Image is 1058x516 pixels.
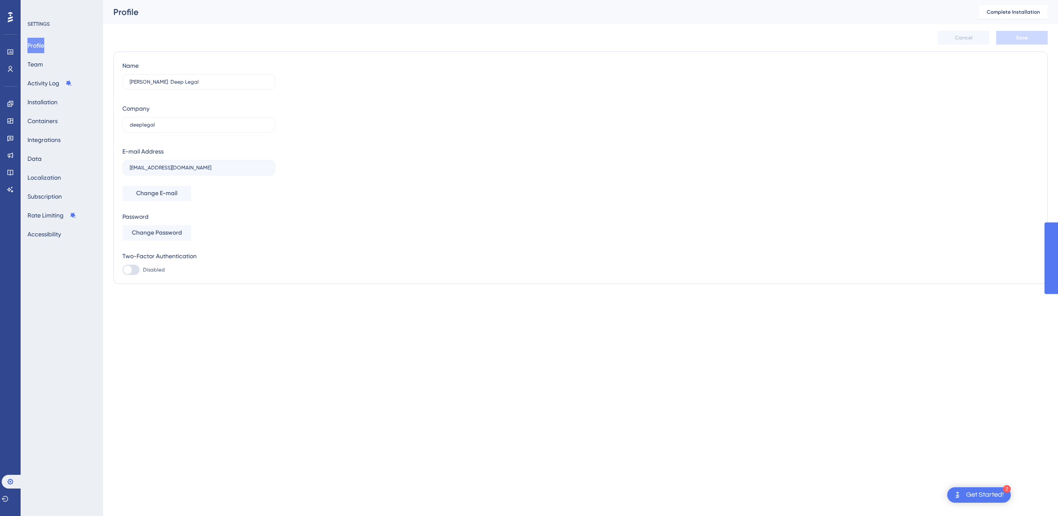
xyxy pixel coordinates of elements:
button: Integrations [27,132,61,148]
span: Disabled [143,266,165,273]
input: Company Name [130,122,268,128]
button: Rate Limiting [27,208,76,223]
span: Complete Installation [987,9,1040,15]
button: Installation [27,94,58,110]
div: Company [122,103,149,114]
button: Team [27,57,43,72]
button: Cancel [938,31,989,45]
button: Accessibility [27,226,61,242]
button: Complete Installation [979,5,1048,19]
div: Name [122,60,139,71]
button: Data [27,151,42,166]
input: Name Surname [130,79,268,85]
div: Profile [113,6,958,18]
button: Localization [27,170,61,185]
div: SETTINGS [27,21,97,27]
div: Get Started! [966,490,1004,500]
div: Open Get Started! checklist, remaining modules: 2 [947,487,1011,503]
button: Subscription [27,189,62,204]
div: Password [122,211,275,222]
button: Change Password [122,225,191,241]
div: E-mail Address [122,146,164,157]
button: Containers [27,113,58,129]
button: Activity Log [27,75,72,91]
div: Two-Factor Authentication [122,251,275,261]
span: Change Password [132,228,182,238]
span: Cancel [955,34,973,41]
input: E-mail Address [130,165,268,171]
iframe: UserGuiding AI Assistant Launcher [1022,482,1048,508]
button: Save [996,31,1048,45]
span: Save [1016,34,1028,41]
span: Change E-mail [136,188,177,199]
button: Change E-mail [122,186,191,201]
img: launcher-image-alternative-text [952,490,963,500]
button: Profile [27,38,44,53]
div: 2 [1003,485,1011,493]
